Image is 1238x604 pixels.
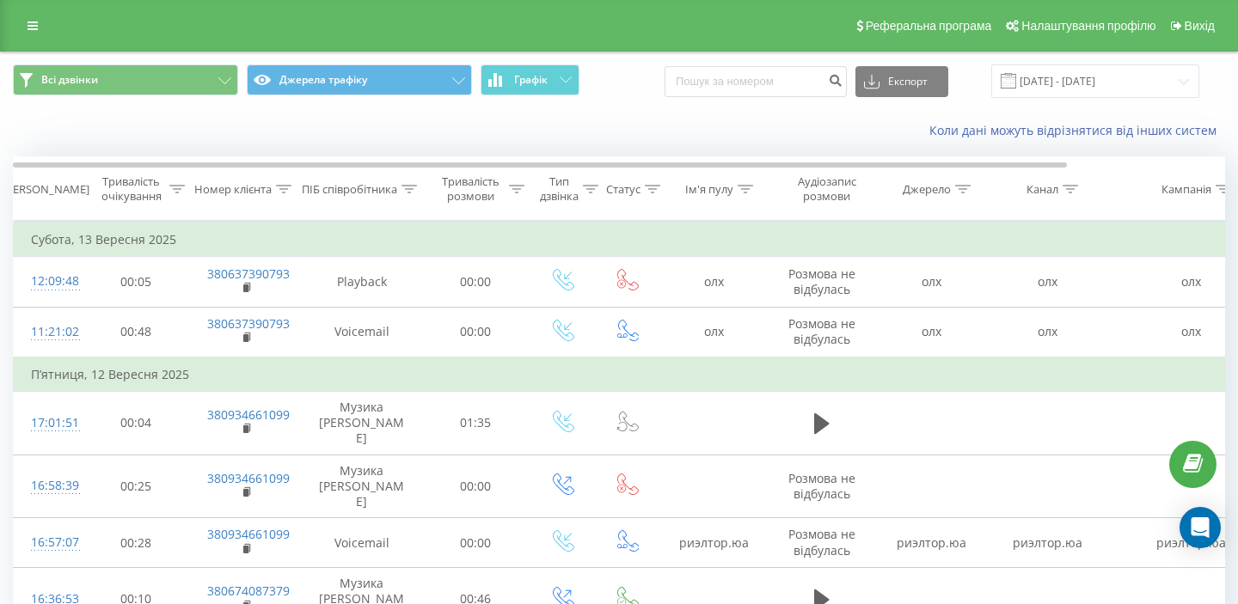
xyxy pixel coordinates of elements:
input: Пошук за номером [665,66,847,97]
td: 00:00 [422,455,530,518]
a: 380934661099 [207,406,290,423]
span: Вихід [1185,19,1215,33]
td: 00:48 [83,307,190,357]
div: [PERSON_NAME] [3,182,89,197]
span: Розмова не відбулась [788,526,855,558]
div: 16:57:07 [31,526,65,559]
a: 380637390793 [207,265,290,282]
button: Всі дзвінки [13,64,238,95]
td: 01:35 [422,391,530,455]
td: Музика [PERSON_NAME] [302,455,422,518]
a: 380674087379 [207,583,290,599]
span: Графік [514,74,548,86]
td: олх [659,257,770,307]
a: 380934661099 [207,470,290,486]
td: олх [659,307,770,357]
a: Коли дані можуть відрізнятися вiд інших систем [929,122,1225,138]
div: Кампанія [1161,182,1211,197]
td: Playback [302,257,422,307]
div: Аудіозапис розмови [785,174,868,204]
div: Тривалість розмови [437,174,505,204]
button: Графік [481,64,579,95]
div: Ім'я пулу [685,182,733,197]
div: Тривалість очікування [97,174,165,204]
div: Канал [1027,182,1058,197]
div: 11:21:02 [31,315,65,349]
a: 380934661099 [207,526,290,542]
td: риэлтор.юа [990,518,1106,568]
td: 00:00 [422,257,530,307]
td: Voicemail [302,518,422,568]
span: Розмова не відбулась [788,315,855,347]
div: Тип дзвінка [540,174,579,204]
div: Номер клієнта [194,182,272,197]
td: 00:05 [83,257,190,307]
td: Музика [PERSON_NAME] [302,391,422,455]
td: Voicemail [302,307,422,357]
span: Розмова не відбулась [788,470,855,502]
div: 12:09:48 [31,265,65,298]
button: Джерела трафіку [247,64,472,95]
div: Джерело [903,182,951,197]
span: Розмова не відбулась [788,265,855,297]
td: олх [990,257,1106,307]
div: 16:58:39 [31,469,65,503]
td: 00:04 [83,391,190,455]
span: Всі дзвінки [41,73,98,87]
td: 00:00 [422,307,530,357]
td: 00:00 [422,518,530,568]
span: Реферальна програма [866,19,992,33]
a: 380637390793 [207,315,290,332]
td: 00:25 [83,455,190,518]
td: олх [873,307,990,357]
div: Open Intercom Messenger [1180,507,1221,548]
div: 17:01:51 [31,406,65,440]
div: Статус [606,182,640,197]
div: ПІБ співробітника [302,182,397,197]
td: риэлтор.юа [873,518,990,568]
td: 00:28 [83,518,190,568]
td: олх [873,257,990,307]
td: олх [990,307,1106,357]
button: Експорт [855,66,948,97]
span: Налаштування профілю [1021,19,1155,33]
td: риэлтор.юа [659,518,770,568]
